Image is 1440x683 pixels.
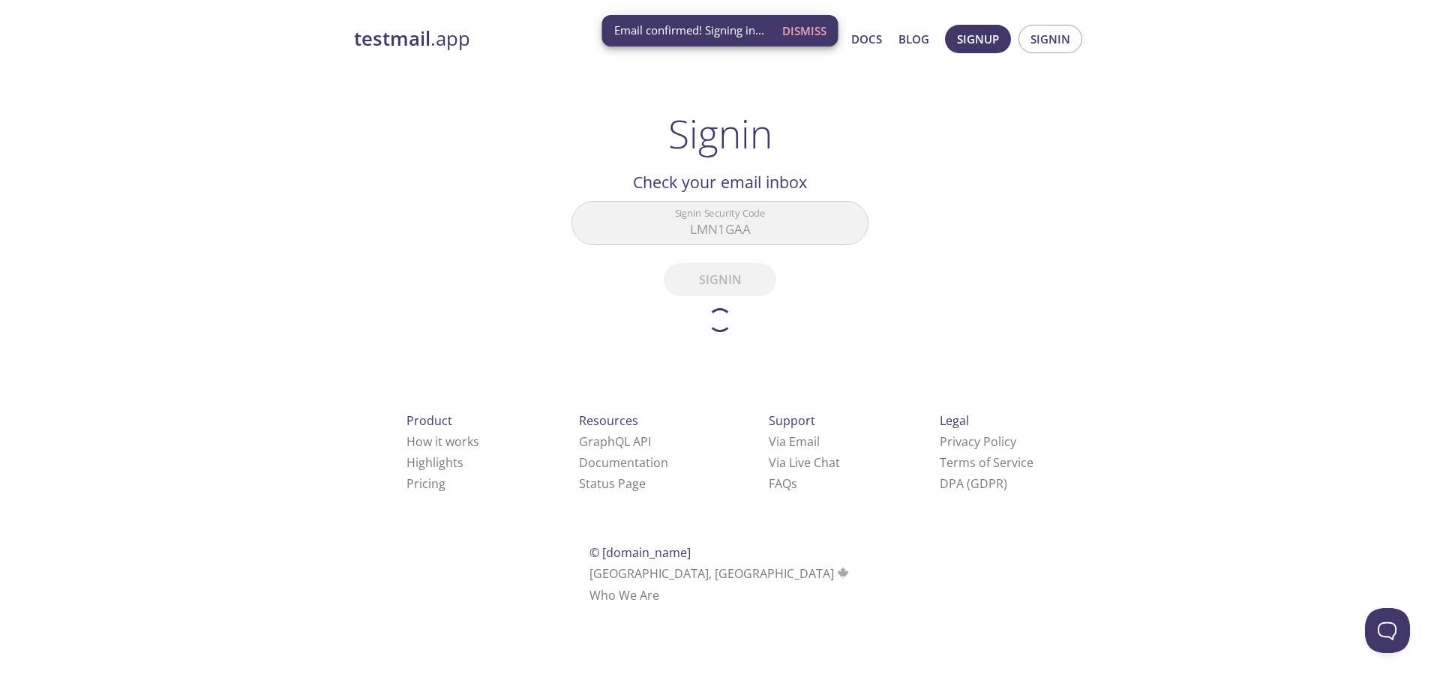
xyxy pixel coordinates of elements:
[851,29,882,49] a: Docs
[769,433,820,450] a: Via Email
[579,475,646,492] a: Status Page
[782,21,826,40] span: Dismiss
[589,587,659,604] a: Who We Are
[354,25,430,52] strong: testmail
[579,454,668,471] a: Documentation
[940,454,1033,471] a: Terms of Service
[791,475,797,492] span: s
[898,29,929,49] a: Blog
[614,22,764,38] span: Email confirmed! Signing in...
[1030,29,1070,49] span: Signin
[579,433,651,450] a: GraphQL API
[571,169,868,195] h2: Check your email inbox
[940,412,969,429] span: Legal
[769,454,840,471] a: Via Live Chat
[354,26,706,52] a: testmail.app
[406,475,445,492] a: Pricing
[589,544,691,561] span: © [DOMAIN_NAME]
[940,475,1007,492] a: DPA (GDPR)
[406,433,479,450] a: How it works
[776,16,832,45] button: Dismiss
[940,433,1016,450] a: Privacy Policy
[579,412,638,429] span: Resources
[769,412,815,429] span: Support
[406,454,463,471] a: Highlights
[945,25,1011,53] button: Signup
[957,29,999,49] span: Signup
[668,111,772,156] h1: Signin
[589,565,851,582] span: [GEOGRAPHIC_DATA], [GEOGRAPHIC_DATA]
[1365,608,1410,653] iframe: Help Scout Beacon - Open
[1018,25,1082,53] button: Signin
[769,475,797,492] a: FAQ
[406,412,452,429] span: Product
